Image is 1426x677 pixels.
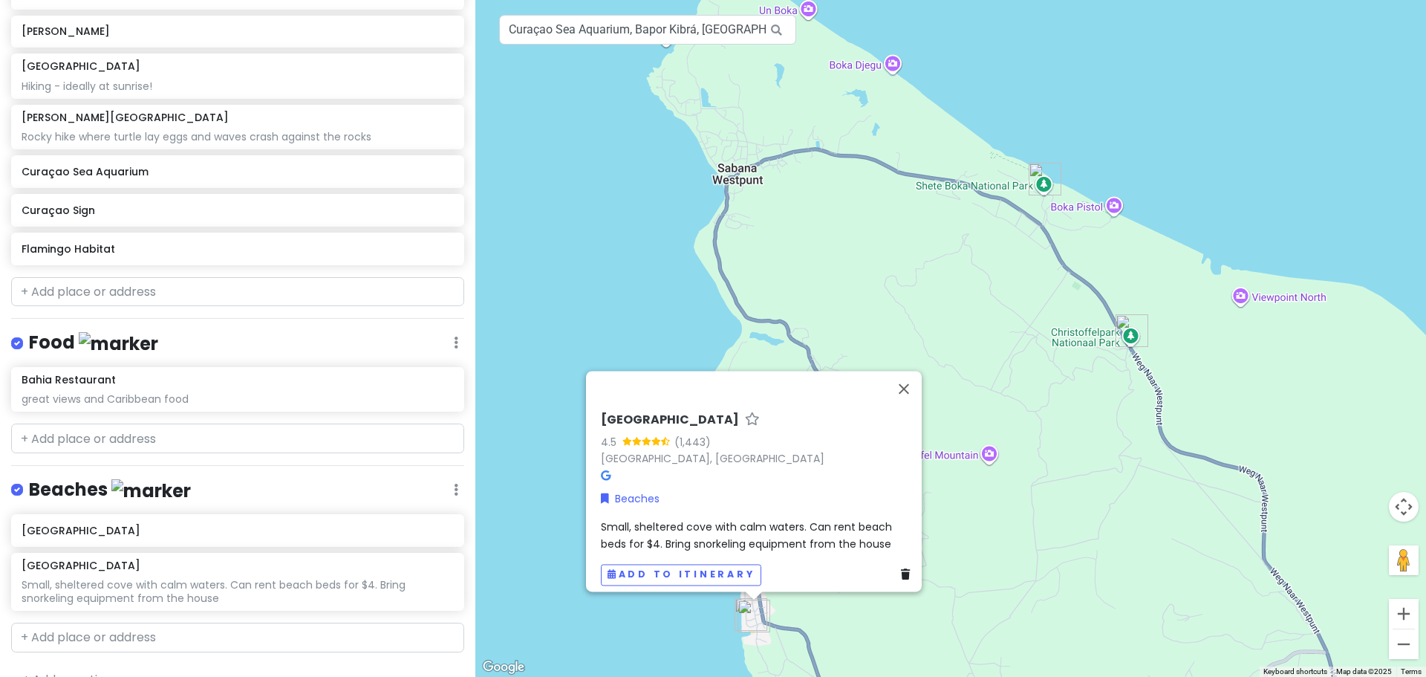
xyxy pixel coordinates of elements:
[22,242,453,256] h6: Flamingo Habitat
[11,623,464,652] input: + Add place or address
[601,412,739,428] h6: [GEOGRAPHIC_DATA]
[22,524,453,537] h6: [GEOGRAPHIC_DATA]
[79,332,158,355] img: marker
[674,434,711,450] div: (1,443)
[1263,667,1327,677] button: Keyboard shortcuts
[22,130,453,143] div: Rocky hike where turtle lay eggs and waves crash against the rocks
[11,277,464,307] input: + Add place or address
[479,658,528,677] img: Google
[601,470,611,481] i: Google Maps
[22,59,140,73] h6: [GEOGRAPHIC_DATA]
[29,331,158,355] h4: Food
[479,658,528,677] a: Open this area in Google Maps (opens a new window)
[11,424,464,453] input: + Add place or address
[601,434,622,450] div: 4.5
[738,600,770,632] div: Playa Lagun
[601,490,660,507] a: Beaches
[22,204,453,217] h6: Curaçao Sign
[1389,629,1419,659] button: Zoom out
[111,479,191,502] img: marker
[29,478,191,502] h4: Beaches
[901,566,916,583] a: Delete place
[601,451,824,466] a: [GEOGRAPHIC_DATA], [GEOGRAPHIC_DATA]
[1116,314,1148,347] div: Christoffel National Park
[22,25,453,38] h6: [PERSON_NAME]
[735,598,767,631] div: Bahia Restaurant
[22,578,453,605] div: Small, sheltered cove with calm waters. Can rent beach beds for $4. Bring snorkeling equipment fr...
[1389,492,1419,522] button: Map camera controls
[499,15,796,45] input: Search a place
[22,559,140,572] h6: [GEOGRAPHIC_DATA]
[22,373,116,386] h6: Bahia Restaurant
[886,371,922,406] button: Close
[22,111,229,124] h6: [PERSON_NAME][GEOGRAPHIC_DATA]
[1336,667,1392,676] span: Map data ©2025
[745,412,760,428] a: Star place
[1389,545,1419,575] button: Drag Pegman onto the map to open Street View
[1389,599,1419,629] button: Zoom in
[22,165,453,178] h6: Curaçao Sea Aquarium
[1029,163,1061,195] div: Shete Boka National Park
[22,80,453,93] div: Hiking - ideally at sunrise!
[601,519,895,551] span: Small, sheltered cove with calm waters. Can rent beach beds for $4. Bring snorkeling equipment fr...
[601,564,761,586] button: Add to itinerary
[22,392,453,406] div: great views and Caribbean food
[1401,667,1422,676] a: Terms (opens in new tab)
